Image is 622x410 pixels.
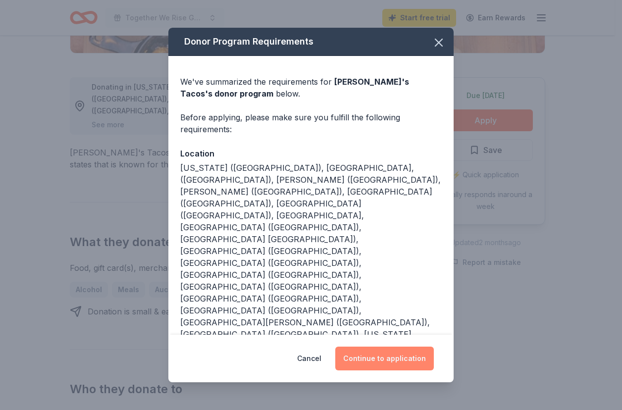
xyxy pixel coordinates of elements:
div: Location [180,147,442,160]
div: We've summarized the requirements for below. [180,76,442,100]
button: Cancel [297,347,321,370]
div: Before applying, please make sure you fulfill the following requirements: [180,111,442,135]
div: Donor Program Requirements [168,28,454,56]
button: Continue to application [335,347,434,370]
